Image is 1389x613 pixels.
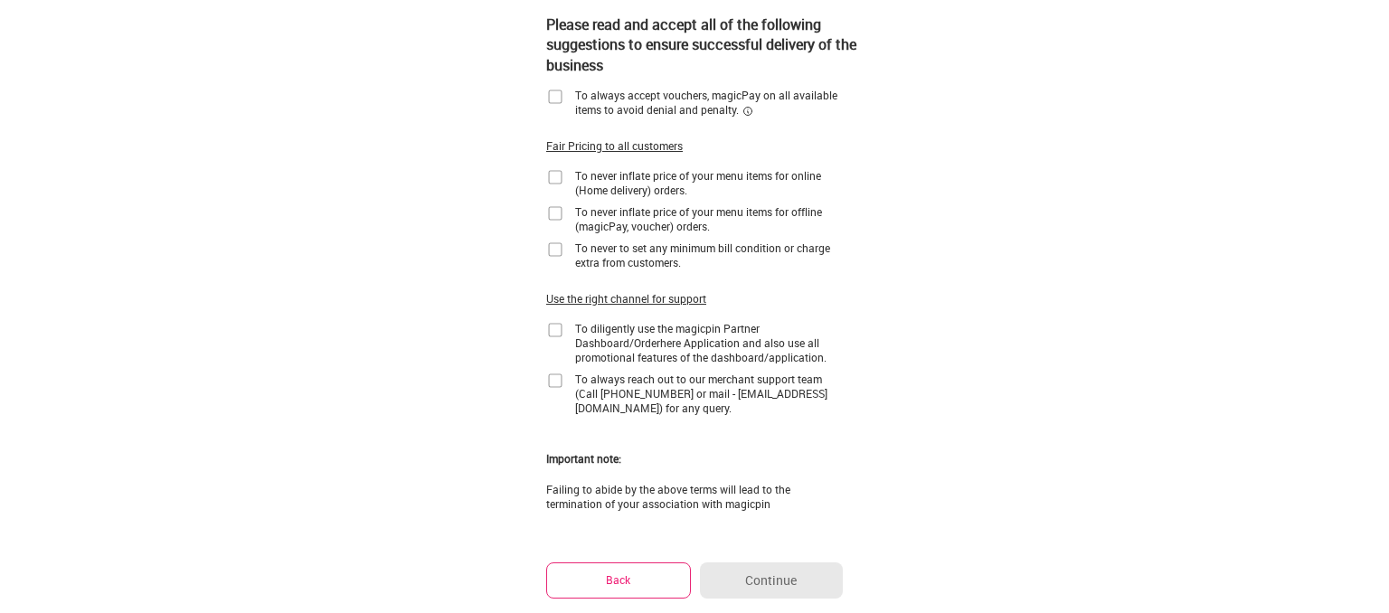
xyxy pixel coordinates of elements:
img: home-delivery-unchecked-checkbox-icon.f10e6f61.svg [546,372,564,390]
img: home-delivery-unchecked-checkbox-icon.f10e6f61.svg [546,88,564,106]
img: home-delivery-unchecked-checkbox-icon.f10e6f61.svg [546,321,564,339]
div: To diligently use the magicpin Partner Dashboard/Orderhere Application and also use all promotion... [575,321,843,364]
button: Continue [700,562,843,599]
img: home-delivery-unchecked-checkbox-icon.f10e6f61.svg [546,168,564,186]
div: Use the right channel for support [546,291,706,306]
img: home-delivery-unchecked-checkbox-icon.f10e6f61.svg [546,204,564,222]
img: informationCircleBlack.2195f373.svg [742,106,753,117]
img: home-delivery-unchecked-checkbox-icon.f10e6f61.svg [546,240,564,259]
button: Back [546,562,691,598]
div: To never inflate price of your menu items for offline (magicPay, voucher) orders. [575,204,843,233]
div: To always reach out to our merchant support team (Call [PHONE_NUMBER] or mail - [EMAIL_ADDRESS][D... [575,372,843,415]
div: Failing to abide by the above terms will lead to the termination of your association with magicpin [546,482,843,511]
div: Important note: [546,451,621,467]
div: To always accept vouchers, magicPay on all available items to avoid denial and penalty. [575,88,843,117]
div: To never inflate price of your menu items for online (Home delivery) orders. [575,168,843,197]
div: Fair Pricing to all customers [546,138,683,154]
div: To never to set any minimum bill condition or charge extra from customers. [575,240,843,269]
